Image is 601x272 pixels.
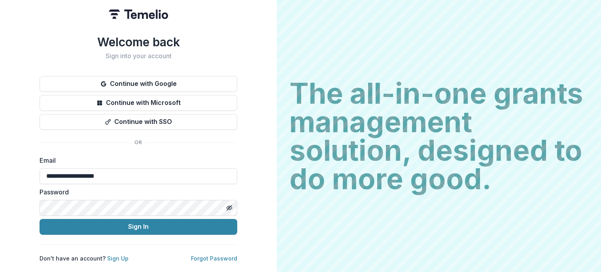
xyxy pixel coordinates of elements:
img: Temelio [109,10,168,19]
p: Don't have an account? [40,254,129,262]
button: Toggle password visibility [223,202,236,214]
button: Sign In [40,219,237,235]
h2: Sign into your account [40,52,237,60]
button: Continue with Microsoft [40,95,237,111]
a: Forgot Password [191,255,237,262]
label: Email [40,156,232,165]
label: Password [40,187,232,197]
button: Continue with SSO [40,114,237,130]
a: Sign Up [107,255,129,262]
button: Continue with Google [40,76,237,92]
h1: Welcome back [40,35,237,49]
